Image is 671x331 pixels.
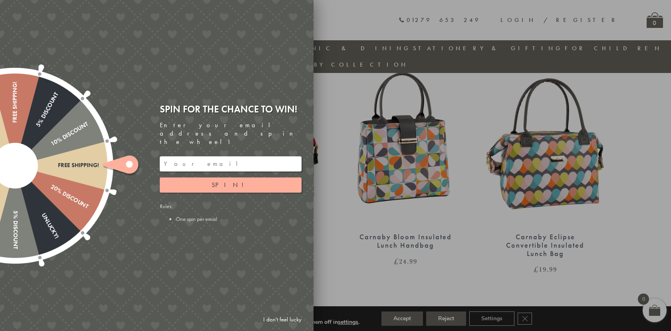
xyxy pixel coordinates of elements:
[212,181,250,189] span: Spin!
[12,165,18,249] div: 5% Discount
[259,312,306,327] a: I don't feel lucky
[13,121,89,169] div: 10% Discount
[12,82,18,165] div: Free shipping!
[12,91,60,167] div: 5% Discount
[160,121,302,146] div: Enter your email address and spin the wheel!
[176,215,302,223] li: One spin per email
[13,163,89,211] div: 20% Discount
[12,164,60,240] div: Unlucky!
[160,156,302,171] input: Your email
[160,177,302,193] button: Spin!
[15,162,99,169] div: Free shipping!
[160,103,302,115] div: Spin for the chance to win!
[160,203,302,223] div: Rules:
